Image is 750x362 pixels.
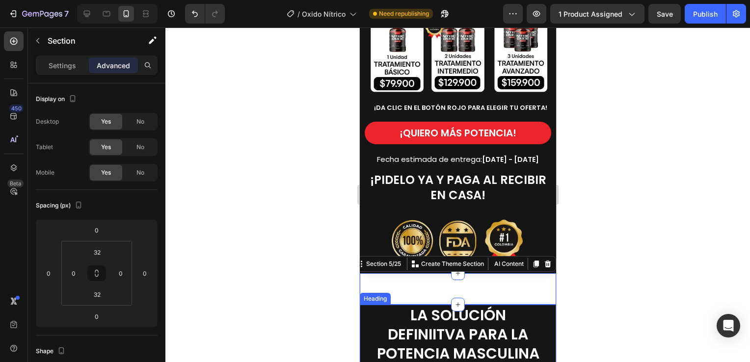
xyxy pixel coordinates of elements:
[101,143,111,152] span: Yes
[693,9,718,19] div: Publish
[87,309,107,324] input: 0
[64,8,69,20] p: 7
[87,245,107,259] input: 2xl
[41,266,56,281] input: 0
[36,117,59,126] div: Desktop
[685,4,726,24] button: Publish
[9,104,24,112] div: 450
[113,266,128,281] input: 0px
[101,117,111,126] span: Yes
[97,60,130,71] p: Advanced
[87,223,107,237] input: 0
[36,93,79,106] div: Display on
[87,287,107,302] input: 2xl
[717,314,740,337] div: Open Intercom Messenger
[648,4,681,24] button: Save
[559,9,622,19] span: 1 product assigned
[4,4,73,24] button: 7
[137,266,152,281] input: 0
[136,143,144,152] span: No
[136,168,144,177] span: No
[360,27,556,362] iframe: Design area
[136,117,144,126] span: No
[185,4,225,24] div: Undo/Redo
[49,60,76,71] p: Settings
[36,143,53,152] div: Tablet
[657,10,673,18] span: Save
[48,35,128,47] p: Section
[36,345,67,358] div: Shape
[302,9,346,19] span: Oxido Nítrico
[550,4,644,24] button: 1 product assigned
[379,9,429,18] span: Need republishing
[297,9,300,19] span: /
[66,266,81,281] input: 0px
[2,267,29,276] div: Heading
[36,168,54,177] div: Mobile
[17,277,180,336] span: LA SOLUCIÓN DEFINIITVA PARA LA POTENCIA MASCULINA
[7,180,24,187] div: Beta
[101,168,111,177] span: Yes
[36,199,84,212] div: Spacing (px)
